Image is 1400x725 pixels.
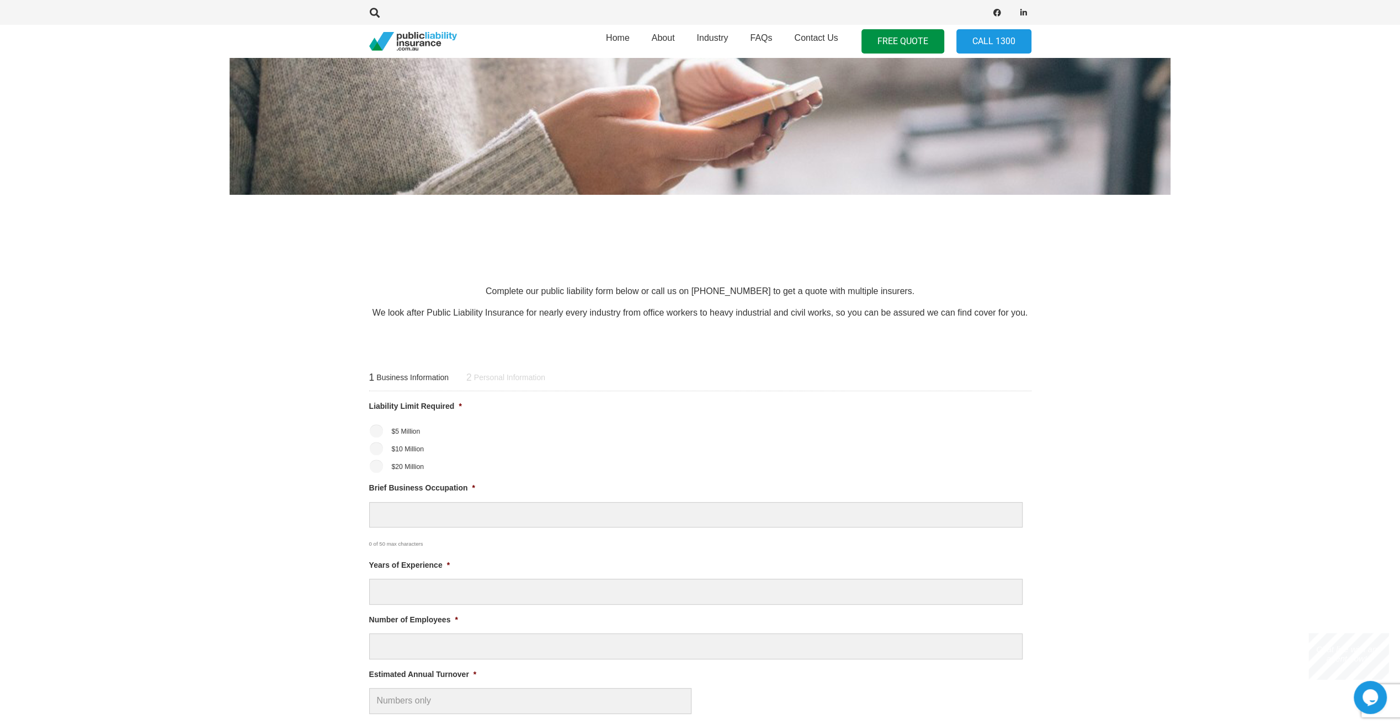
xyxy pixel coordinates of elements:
[861,29,944,54] a: FREE QUOTE
[956,29,1031,54] a: Call 1300
[17,195,72,250] img: Vero
[391,444,424,454] label: $10 Million
[364,8,386,18] a: Search
[783,22,849,61] a: Contact Us
[474,373,545,383] span: Personal Information
[369,372,375,384] span: 1
[750,33,772,42] span: FAQs
[369,615,458,625] label: Number of Employees
[685,22,739,61] a: Industry
[391,427,420,436] label: $5 Million
[369,401,462,411] label: Liability Limit Required
[369,669,477,679] label: Estimated Annual Turnover
[369,483,475,493] label: Brief Business Occupation
[989,5,1005,20] a: Facebook
[369,688,691,714] input: Numbers only
[1016,5,1031,20] a: LinkedIn
[466,372,472,384] span: 2
[369,560,450,570] label: Years of Experience
[376,373,449,383] span: Business Information
[652,33,675,42] span: About
[1354,681,1389,714] iframe: chat widget
[369,530,970,550] div: 0 of 50 max characters
[950,195,1005,250] img: lloyds
[595,22,641,61] a: Home
[739,22,783,61] a: FAQs
[483,195,539,250] img: qbe
[696,33,728,42] span: Industry
[606,33,630,42] span: Home
[641,22,686,61] a: About
[1308,633,1389,680] iframe: chat widget
[369,307,1031,319] p: We look after Public Liability Insurance for nearly every industry from office workers to heavy i...
[369,32,457,51] a: pli_logotransparent
[250,195,305,250] img: cgu
[369,285,1031,297] p: Complete our public liability form below or call us on [PHONE_NUMBER] to get a quote with multipl...
[391,462,424,472] label: $20 Million
[794,33,838,42] span: Contact Us
[716,195,771,250] img: protecsure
